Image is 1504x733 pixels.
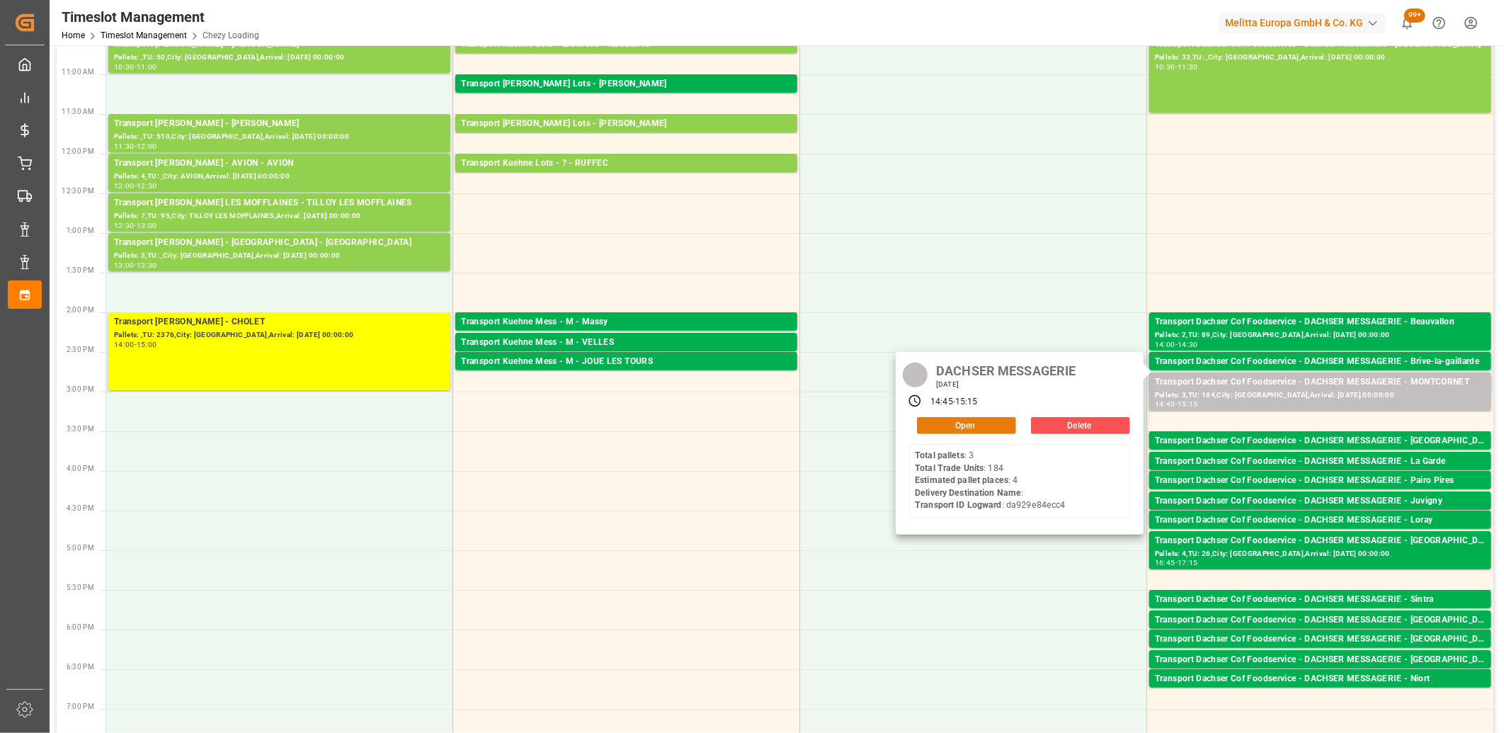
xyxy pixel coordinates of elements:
[915,500,1002,510] b: Transport ID Logward
[67,227,94,234] span: 1:00 PM
[1155,686,1486,698] div: Pallets: ,TU: 82,City: [GEOGRAPHIC_DATA],Arrival: [DATE] 00:00:00
[135,222,137,229] div: -
[67,306,94,314] span: 2:00 PM
[135,183,137,189] div: -
[1155,508,1486,521] div: Pallets: 1,TU: 74,City: [GEOGRAPHIC_DATA],Arrival: [DATE] 00:00:00
[67,623,94,631] span: 6:00 PM
[62,108,94,115] span: 11:30 AM
[1155,329,1486,341] div: Pallets: 2,TU: 89,City: [GEOGRAPHIC_DATA],Arrival: [DATE] 00:00:00
[137,341,157,348] div: 15:00
[62,68,94,76] span: 11:00 AM
[1404,8,1425,23] span: 99+
[461,355,792,369] div: Transport Kuehne Mess - M - JOUE LES TOURS
[1155,375,1486,390] div: Transport Dachser Cof Foodservice - DACHSER MESSAGERIE - MONTCORNET
[461,171,792,183] div: Pallets: 1,TU: 721,City: RUFFEC,Arrival: [DATE] 00:00:00
[1155,448,1486,460] div: Pallets: 1,TU: 52,City: [GEOGRAPHIC_DATA],Arrival: [DATE] 00:00:00
[114,222,135,229] div: 12:30
[1155,315,1486,329] div: Transport Dachser Cof Foodservice - DACHSER MESSAGERIE - Beauvallon
[67,346,94,353] span: 2:30 PM
[67,504,94,512] span: 4:30 PM
[114,210,445,222] div: Pallets: 7,TU: 95,City: TILLOY LES MOFFLAINES,Arrival: [DATE] 00:00:00
[1155,469,1486,481] div: Pallets: 1,TU: 15,City: [GEOGRAPHIC_DATA],Arrival: [DATE] 00:00:00
[114,52,445,64] div: Pallets: ,TU: 50,City: [GEOGRAPHIC_DATA],Arrival: [DATE] 00:00:00
[1155,672,1486,686] div: Transport Dachser Cof Foodservice - DACHSER MESSAGERIE - Niort
[1175,559,1178,566] div: -
[1155,488,1486,500] div: Pallets: ,TU: 96,City: Pairo [PERSON_NAME],Arrival: [DATE] 00:00:00
[114,64,135,70] div: 10:30
[135,64,137,70] div: -
[1155,513,1486,528] div: Transport Dachser Cof Foodservice - DACHSER MESSAGERIE - Loray
[67,266,94,274] span: 1:30 PM
[114,262,135,268] div: 13:00
[461,131,792,143] div: Pallets: 3,TU: 160,City: [GEOGRAPHIC_DATA],Arrival: [DATE] 00:00:00
[1155,401,1175,407] div: 14:45
[930,396,953,409] div: 14:45
[955,396,978,409] div: 15:15
[1219,13,1386,33] div: Melitta Europa GmbH & Co. KG
[1155,355,1486,369] div: Transport Dachser Cof Foodservice - DACHSER MESSAGERIE - Brive-la-gaillarde
[1423,7,1455,39] button: Help Center
[1175,64,1178,70] div: -
[62,30,85,40] a: Home
[1155,474,1486,488] div: Transport Dachser Cof Foodservice - DACHSER MESSAGERIE - Pairo Pires
[1155,627,1486,640] div: Pallets: 1,TU: ,City: [GEOGRAPHIC_DATA],Arrival: [DATE] 00:00:00
[1031,417,1130,434] button: Delete
[114,183,135,189] div: 12:00
[1155,667,1486,679] div: Pallets: 1,TU: 21,City: [GEOGRAPHIC_DATA],Arrival: [DATE] 00:00:00
[1155,607,1486,619] div: Pallets: ,TU: 30,City: [GEOGRAPHIC_DATA],Arrival: [DATE] 00:00:00
[931,380,1081,390] div: [DATE]
[461,336,792,350] div: Transport Kuehne Mess - M - VELLES
[461,369,792,381] div: Pallets: 2,TU: ,City: JOUE LES TOURS,Arrival: [DATE] 00:00:00
[1219,9,1391,36] button: Melitta Europa GmbH & Co. KG
[62,6,259,28] div: Timeslot Management
[67,385,94,393] span: 3:00 PM
[67,544,94,552] span: 5:00 PM
[461,52,792,64] div: Pallets: ,TU: 56,City: NEULLIAC,Arrival: [DATE] 00:00:00
[915,488,1021,498] b: Delivery Destination Name
[62,187,94,195] span: 12:30 PM
[114,250,445,262] div: Pallets: 3,TU: ,City: [GEOGRAPHIC_DATA],Arrival: [DATE] 00:00:00
[915,450,964,460] b: Total pallets
[1155,548,1486,560] div: Pallets: 4,TU: 26,City: [GEOGRAPHIC_DATA],Arrival: [DATE] 00:00:00
[1178,401,1198,407] div: 15:15
[114,117,445,131] div: Transport [PERSON_NAME] - [PERSON_NAME]
[137,262,157,268] div: 13:30
[1391,7,1423,39] button: show 100 new notifications
[101,30,187,40] a: Timeslot Management
[1155,593,1486,607] div: Transport Dachser Cof Foodservice - DACHSER MESSAGERIE - Sintra
[114,236,445,250] div: Transport [PERSON_NAME] - [GEOGRAPHIC_DATA] - [GEOGRAPHIC_DATA]
[1155,653,1486,667] div: Transport Dachser Cof Foodservice - DACHSER MESSAGERIE - [GEOGRAPHIC_DATA]
[135,341,137,348] div: -
[1155,494,1486,508] div: Transport Dachser Cof Foodservice - DACHSER MESSAGERIE - Juvigny
[915,450,1065,512] div: : 3 : 184 : 4 : : da929e84ecc4
[114,341,135,348] div: 14:00
[67,425,94,433] span: 3:30 PM
[915,463,984,473] b: Total Trade Units
[461,91,792,103] div: Pallets: 27,TU: ,City: [GEOGRAPHIC_DATA],Arrival: [DATE] 00:00:00
[137,64,157,70] div: 11:00
[135,143,137,149] div: -
[461,350,792,362] div: Pallets: 1,TU: 16,City: [GEOGRAPHIC_DATA],Arrival: [DATE] 00:00:00
[137,222,157,229] div: 13:00
[114,171,445,183] div: Pallets: 4,TU: ,City: AVION,Arrival: [DATE] 00:00:00
[1155,613,1486,627] div: Transport Dachser Cof Foodservice - DACHSER MESSAGERIE - [GEOGRAPHIC_DATA]
[1155,647,1486,659] div: Pallets: 1,TU: 72,City: [GEOGRAPHIC_DATA],Arrival: [DATE] 00:00:00
[1155,632,1486,647] div: Transport Dachser Cof Foodservice - DACHSER MESSAGERIE - [GEOGRAPHIC_DATA]
[1155,534,1486,548] div: Transport Dachser Cof Foodservice - DACHSER MESSAGERIE - [GEOGRAPHIC_DATA]
[915,475,1008,485] b: Estimated pallet places
[135,262,137,268] div: -
[1155,559,1175,566] div: 16:45
[1155,64,1175,70] div: 10:30
[953,396,955,409] div: -
[67,465,94,472] span: 4:00 PM
[67,703,94,710] span: 7:00 PM
[67,663,94,671] span: 6:30 PM
[461,329,792,341] div: Pallets: ,TU: 14,City: Massy,Arrival: [DATE] 00:00:00
[114,196,445,210] div: Transport [PERSON_NAME] LES MOFFLAINES - TILLOY LES MOFFLAINES
[461,77,792,91] div: Transport [PERSON_NAME] Lots - [PERSON_NAME]
[62,147,94,155] span: 12:00 PM
[1155,434,1486,448] div: Transport Dachser Cof Foodservice - DACHSER MESSAGERIE - [GEOGRAPHIC_DATA]
[1155,369,1486,381] div: Pallets: 1,TU: 14,City: [GEOGRAPHIC_DATA],Arrival: [DATE] 00:00:00
[114,329,445,341] div: Pallets: ,TU: 2376,City: [GEOGRAPHIC_DATA],Arrival: [DATE] 00:00:00
[114,315,445,329] div: Transport [PERSON_NAME] - CHOLET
